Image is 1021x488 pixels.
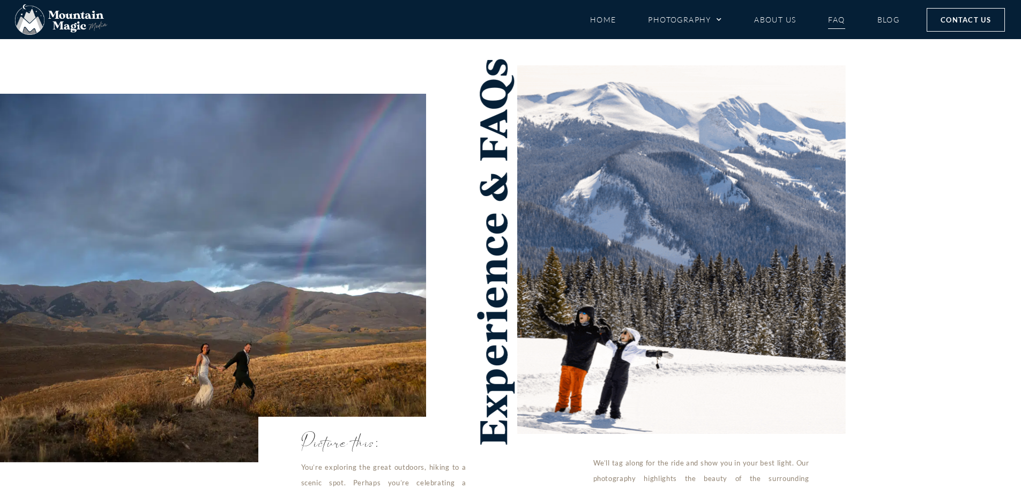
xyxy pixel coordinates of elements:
[590,10,616,29] a: Home
[517,65,846,434] img: couple falling into the snow in Crested Butte
[648,10,722,29] a: Photography
[590,10,900,29] nav: Menu
[301,427,379,460] h1: Picture this:
[15,4,107,35] img: Mountain Magic Media photography logo Crested Butte Photographer
[754,10,796,29] a: About Us
[941,14,991,26] span: Contact Us
[877,10,900,29] a: Blog
[828,10,845,29] a: FAQ
[927,8,1005,32] a: Contact Us
[471,57,515,446] h1: Experience & FAQs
